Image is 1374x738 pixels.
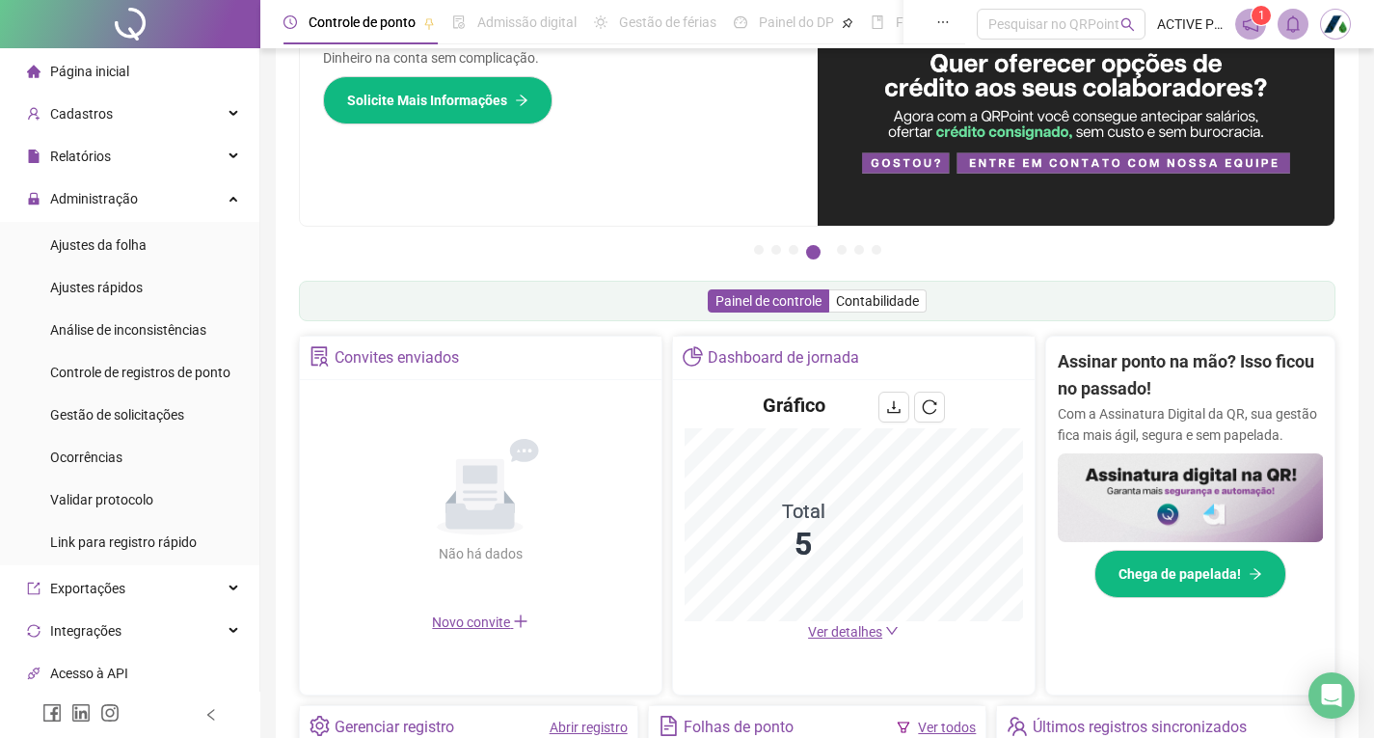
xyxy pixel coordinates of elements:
[1058,348,1324,403] h2: Assinar ponto na mão? Isso ficou no passado!
[734,15,747,29] span: dashboard
[323,47,795,68] p: Dinheiro na conta sem complicação.
[771,245,781,255] button: 2
[432,615,528,630] span: Novo convite
[594,15,607,29] span: sun
[1242,15,1259,33] span: notification
[808,624,899,640] a: Ver detalhes down
[1321,10,1350,39] img: 83100
[708,342,859,374] div: Dashboard de jornada
[1118,563,1241,585] span: Chega de papelada!
[423,17,435,29] span: pushpin
[754,245,764,255] button: 1
[1308,672,1355,719] div: Open Intercom Messenger
[1252,6,1271,25] sup: 1
[886,399,902,415] span: download
[619,14,716,30] span: Gestão de férias
[1157,14,1224,35] span: ACTIVE PHARMA
[50,64,129,79] span: Página inicial
[50,581,125,596] span: Exportações
[27,107,40,121] span: user-add
[550,720,628,735] a: Abrir registro
[872,245,881,255] button: 7
[806,245,821,260] button: 4
[50,492,153,507] span: Validar protocolo
[1058,453,1324,542] img: banner%2F02c71560-61a6-44d4-94b9-c8ab97240462.png
[50,106,113,122] span: Cadastros
[759,14,834,30] span: Painel do DP
[27,624,40,638] span: sync
[27,192,40,205] span: lock
[513,614,528,629] span: plus
[27,65,40,78] span: home
[1284,15,1302,33] span: bell
[1120,17,1135,32] span: search
[335,342,459,374] div: Convites enviados
[310,716,330,736] span: setting
[715,293,822,309] span: Painel de controle
[896,14,1019,30] span: Folha de pagamento
[204,708,218,722] span: left
[310,346,330,367] span: solution
[27,582,40,595] span: export
[50,534,197,550] span: Link para registro rápido
[1058,403,1324,446] p: Com a Assinatura Digital da QR, sua gestão fica mais ágil, segura e sem papelada.
[323,76,552,124] button: Solicite Mais Informações
[283,15,297,29] span: clock-circle
[452,15,466,29] span: file-done
[391,543,569,564] div: Não há dados
[50,623,121,639] span: Integrações
[50,450,122,465] span: Ocorrências
[50,322,206,338] span: Análise de inconsistências
[936,15,950,29] span: ellipsis
[27,150,40,163] span: file
[789,245,798,255] button: 3
[71,703,91,723] span: linkedin
[1258,9,1265,22] span: 1
[477,14,577,30] span: Admissão digital
[50,237,147,253] span: Ajustes da folha
[50,365,230,380] span: Controle de registros de ponto
[1007,716,1027,736] span: team
[836,293,919,309] span: Contabilidade
[837,245,847,255] button: 5
[918,720,976,735] a: Ver todos
[854,245,864,255] button: 6
[309,14,416,30] span: Controle de ponto
[922,399,937,415] span: reload
[659,716,679,736] span: file-text
[50,666,128,681] span: Acesso à API
[50,407,184,423] span: Gestão de solicitações
[100,703,120,723] span: instagram
[42,703,62,723] span: facebook
[515,94,528,107] span: arrow-right
[683,346,703,367] span: pie-chart
[897,721,910,734] span: filter
[1094,550,1286,598] button: Chega de papelada!
[763,392,825,419] h4: Gráfico
[885,624,899,638] span: down
[50,149,111,164] span: Relatórios
[842,17,853,29] span: pushpin
[50,280,143,295] span: Ajustes rápidos
[347,90,507,111] span: Solicite Mais Informações
[27,667,40,680] span: api
[50,191,138,206] span: Administração
[808,624,882,640] span: Ver detalhes
[871,15,884,29] span: book
[1249,567,1262,581] span: arrow-right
